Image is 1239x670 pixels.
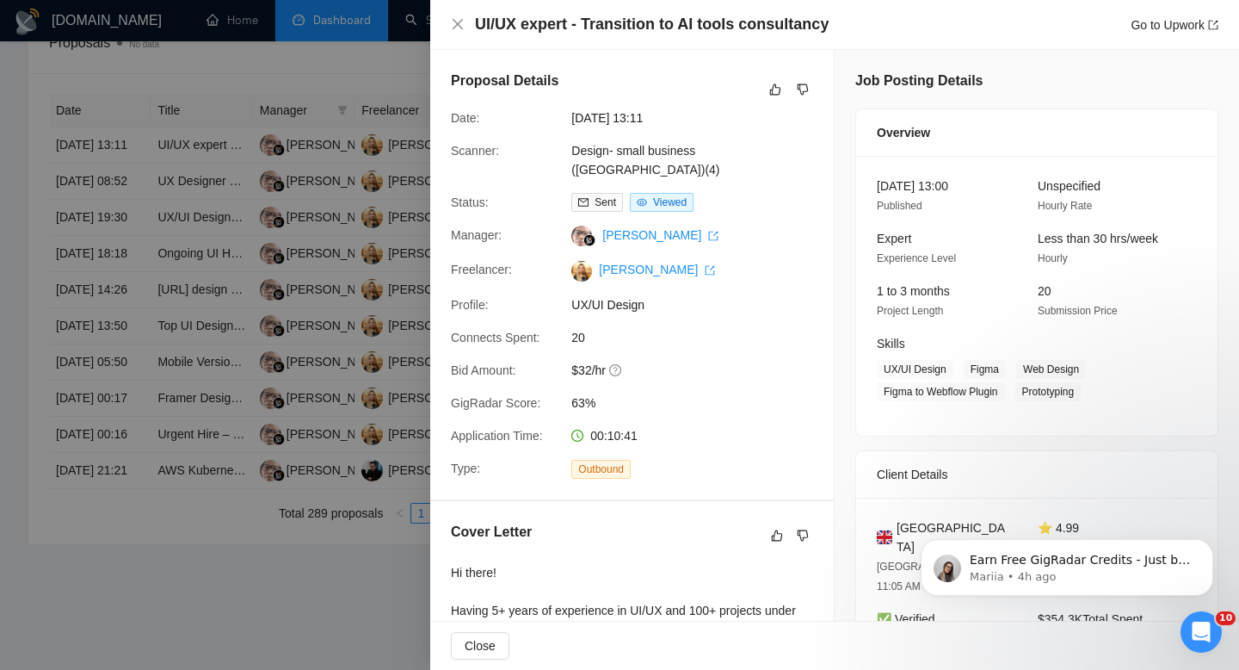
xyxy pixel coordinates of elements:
img: gigradar-bm.png [583,234,595,246]
a: [PERSON_NAME] export [602,228,718,242]
span: dislike [797,529,809,543]
span: [DATE] 13:11 [571,109,829,127]
span: UX/UI Design [877,360,953,379]
span: dislike [797,83,809,96]
button: dislike [792,79,813,100]
span: Outbound [571,460,631,479]
span: Bid Amount: [451,363,516,377]
span: like [769,83,781,96]
span: Hourly Rate [1038,200,1092,212]
span: export [1208,20,1218,30]
span: UX/UI Design [571,295,829,314]
span: Overview [877,123,930,142]
span: Sent [595,196,616,208]
span: Expert [877,232,911,245]
span: Manager: [451,228,502,242]
h4: UI/UX expert - Transition to AI tools consultancy [475,14,829,35]
button: dislike [792,525,813,546]
span: Unspecified [1038,179,1100,193]
span: Application Time: [451,429,543,443]
div: Client Details [877,451,1197,498]
button: Close [451,17,465,32]
span: Project Length [877,305,943,317]
span: export [708,231,718,241]
span: export [705,265,715,276]
span: Published [877,200,922,212]
span: Web Design [1016,360,1086,379]
span: Freelancer: [451,263,512,276]
span: Prototyping [1015,382,1082,401]
span: Scanner: [451,144,499,158]
span: 20 [1038,284,1051,298]
a: [PERSON_NAME] export [599,263,715,276]
span: 10 [1216,611,1236,625]
span: eye [637,197,647,208]
span: Date: [451,111,479,125]
span: 00:10:41 [590,429,638,443]
span: Hourly [1038,252,1068,264]
span: Skills [877,337,905,351]
h5: Proposal Details [451,71,558,91]
span: Experience Level [877,252,956,264]
iframe: Intercom live chat [1180,611,1222,653]
span: Figma [964,360,1006,379]
span: $32/hr [571,361,829,380]
span: [DATE] 13:00 [877,179,948,193]
h5: Job Posting Details [855,71,983,91]
iframe: Intercom notifications message [895,503,1239,623]
span: Viewed [653,196,687,208]
span: Submission Price [1038,305,1118,317]
span: Connects Spent: [451,331,540,344]
img: 🇬🇧 [877,528,892,547]
span: GigRadar Score: [451,396,540,410]
button: Close [451,632,509,660]
button: like [767,525,787,546]
a: Design- small business ([GEOGRAPHIC_DATA])(4) [571,144,719,177]
a: Go to Upworkexport [1131,18,1218,32]
span: mail [578,197,589,208]
span: ✅ Verified [877,612,935,626]
span: close [451,17,465,31]
h5: Cover Letter [451,522,532,543]
span: Less than 30 hrs/week [1038,232,1158,245]
span: question-circle [609,363,623,377]
span: Close [465,636,496,655]
span: Type: [451,462,480,475]
span: Status: [451,195,489,209]
span: 20 [571,328,829,347]
span: 63% [571,394,829,413]
span: 1 to 3 months [877,284,950,298]
button: like [765,79,786,100]
span: Figma to Webflow Plugin [877,382,1005,401]
span: like [771,529,783,543]
span: clock-circle [571,430,583,442]
img: c1VvKIttGVViXNJL2ESZaUf3zaf4LsFQKa-J0jOo-moCuMrl1Xwh1qxgsHaISjvPQe [571,261,592,282]
span: [GEOGRAPHIC_DATA] 11:05 AM [877,561,984,592]
span: Profile: [451,298,489,312]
